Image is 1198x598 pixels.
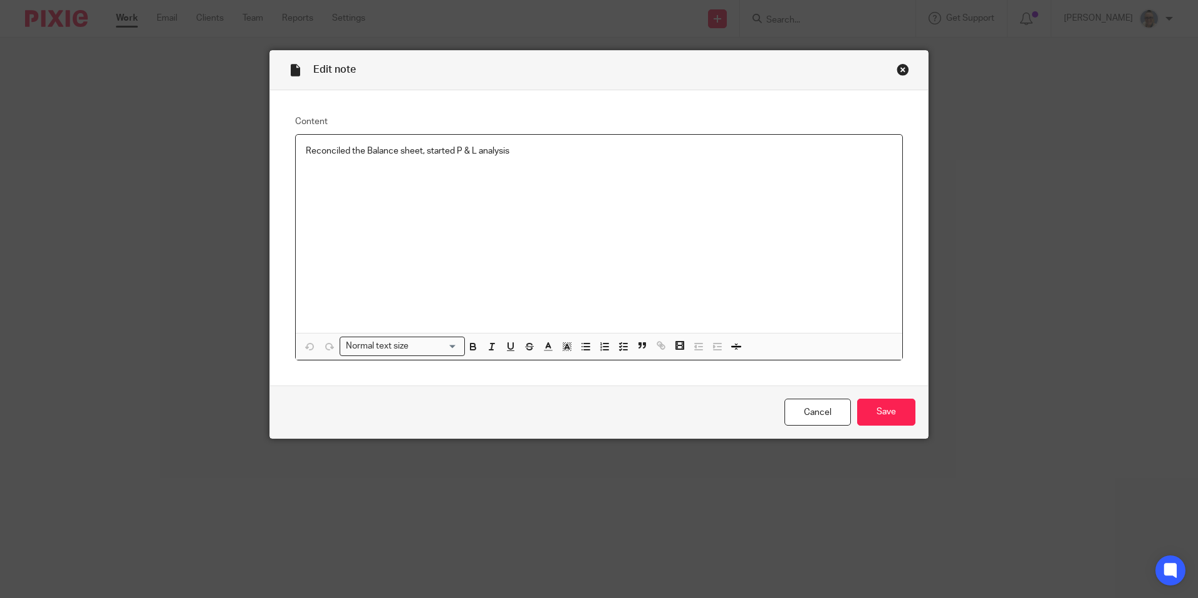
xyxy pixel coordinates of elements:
[306,145,892,157] p: Reconciled the Balance sheet, started P & L analysis
[897,63,909,76] div: Close this dialog window
[784,399,851,426] a: Cancel
[857,399,915,426] input: Save
[340,337,465,356] div: Search for option
[412,340,457,353] input: Search for option
[295,115,903,128] label: Content
[343,340,411,353] span: Normal text size
[313,65,356,75] span: Edit note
